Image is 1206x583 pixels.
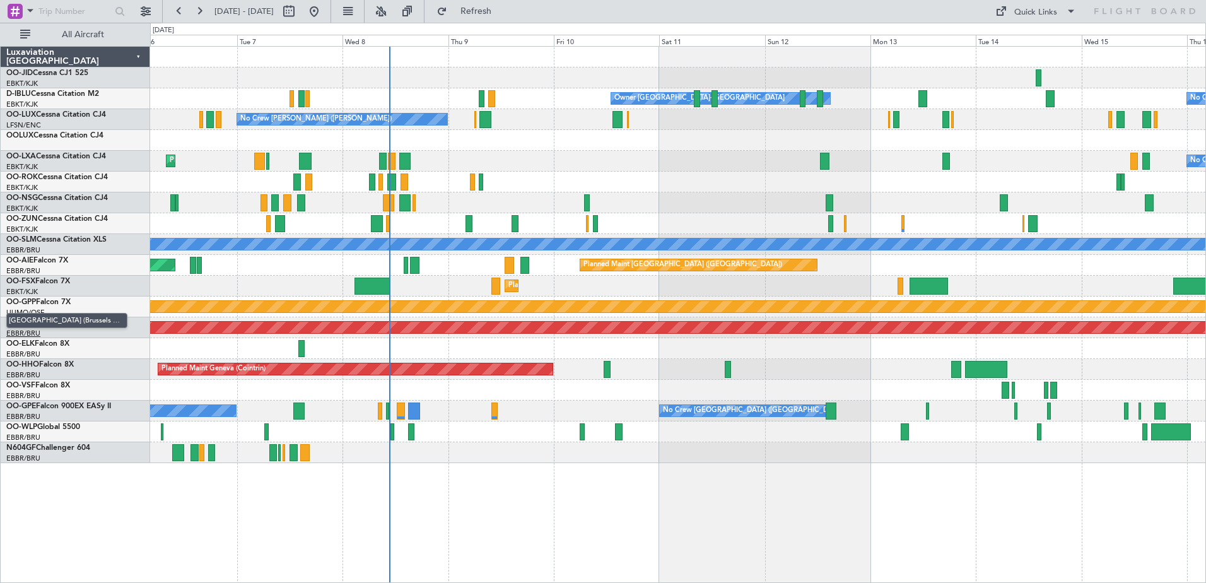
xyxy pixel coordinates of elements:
[6,257,33,264] span: OO-AIE
[6,132,33,139] span: OOLUX
[6,121,41,130] a: LFSN/ENC
[6,100,38,109] a: EBKT/KJK
[6,162,38,172] a: EBKT/KJK
[614,89,785,108] div: Owner [GEOGRAPHIC_DATA]-[GEOGRAPHIC_DATA]
[6,90,31,98] span: D-IBLU
[6,132,103,139] a: OOLUXCessna Citation CJ4
[342,35,448,46] div: Wed 8
[6,245,40,255] a: EBBR/BRU
[6,215,38,223] span: OO-ZUN
[132,35,237,46] div: Mon 6
[6,183,38,192] a: EBKT/KJK
[583,256,782,274] div: Planned Maint [GEOGRAPHIC_DATA] ([GEOGRAPHIC_DATA])
[1014,6,1057,19] div: Quick Links
[6,111,36,119] span: OO-LUX
[214,6,274,17] span: [DATE] - [DATE]
[6,403,36,410] span: OO-GPE
[663,401,874,420] div: No Crew [GEOGRAPHIC_DATA] ([GEOGRAPHIC_DATA] National)
[989,1,1082,21] button: Quick Links
[6,391,40,401] a: EBBR/BRU
[6,174,108,181] a: OO-ROKCessna Citation CJ4
[6,361,39,368] span: OO-HHO
[6,287,38,297] a: EBKT/KJK
[6,423,80,431] a: OO-WLPGlobal 5500
[6,382,70,389] a: OO-VSFFalcon 8X
[240,110,392,129] div: No Crew [PERSON_NAME] ([PERSON_NAME])
[14,25,137,45] button: All Aircraft
[6,361,74,368] a: OO-HHOFalcon 8X
[6,69,88,77] a: OO-JIDCessna CJ1 525
[6,278,70,285] a: OO-FSXFalcon 7X
[6,90,99,98] a: D-IBLUCessna Citation M2
[6,329,40,338] a: EBBR/BRU[GEOGRAPHIC_DATA] (Brussels National)
[6,444,36,452] span: N604GF
[6,215,108,223] a: OO-ZUNCessna Citation CJ4
[1082,35,1187,46] div: Wed 15
[6,412,40,421] a: EBBR/BRU
[6,298,71,306] a: OO-GPPFalcon 7X
[448,35,554,46] div: Thu 9
[6,204,38,213] a: EBKT/KJK
[6,382,35,389] span: OO-VSF
[976,35,1081,46] div: Tue 14
[6,69,33,77] span: OO-JID
[6,298,36,306] span: OO-GPP
[6,340,69,348] a: OO-ELKFalcon 8X
[6,194,108,202] a: OO-NSGCessna Citation CJ4
[6,153,106,160] a: OO-LXACessna Citation CJ4
[508,276,655,295] div: Planned Maint Kortrijk-[GEOGRAPHIC_DATA]
[6,257,68,264] a: OO-AIEFalcon 7X
[153,25,174,36] div: [DATE]
[6,266,40,276] a: EBBR/BRU
[237,35,342,46] div: Tue 7
[6,194,38,202] span: OO-NSG
[170,151,317,170] div: Planned Maint Kortrijk-[GEOGRAPHIC_DATA]
[6,350,40,359] a: EBBR/BRU
[6,174,38,181] span: OO-ROK
[6,403,111,410] a: OO-GPEFalcon 900EX EASy II
[161,360,266,379] div: Planned Maint Geneva (Cointrin)
[765,35,870,46] div: Sun 12
[6,236,107,244] a: OO-SLMCessna Citation XLS
[659,35,764,46] div: Sat 11
[6,111,106,119] a: OO-LUXCessna Citation CJ4
[33,30,133,39] span: All Aircraft
[6,454,40,463] a: EBBR/BRU
[6,423,37,431] span: OO-WLP
[6,433,40,442] a: EBBR/BRU
[6,444,90,452] a: N604GFChallenger 604
[6,153,36,160] span: OO-LXA
[431,1,506,21] button: Refresh
[870,35,976,46] div: Mon 13
[554,35,659,46] div: Fri 10
[6,79,38,88] a: EBKT/KJK
[6,313,127,329] span: [GEOGRAPHIC_DATA] (Brussels National)
[6,278,35,285] span: OO-FSX
[38,2,111,21] input: Trip Number
[6,236,37,244] span: OO-SLM
[6,370,40,380] a: EBBR/BRU
[450,7,503,16] span: Refresh
[6,225,38,234] a: EBKT/KJK
[6,308,44,317] a: UUMO/OSF
[6,340,35,348] span: OO-ELK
